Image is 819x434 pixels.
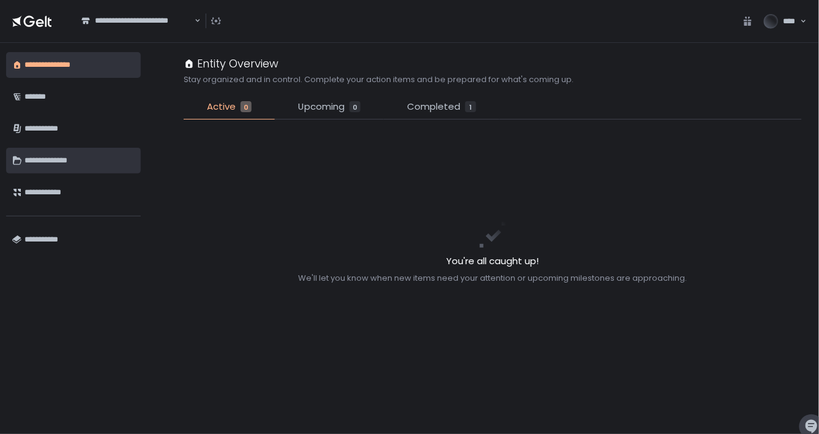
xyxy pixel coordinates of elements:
div: 1 [465,101,476,112]
h2: Stay organized and in control. Complete your action items and be prepared for what's coming up. [184,74,574,85]
div: 0 [350,101,361,112]
div: 0 [241,101,252,112]
div: Entity Overview [184,55,279,72]
input: Search for option [81,26,193,39]
span: Active [207,100,236,114]
div: We'll let you know when new items need your attention or upcoming milestones are approaching. [299,273,687,284]
span: Completed [407,100,460,114]
div: Search for option [73,9,201,34]
span: Upcoming [298,100,345,114]
h2: You're all caught up! [299,254,687,268]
